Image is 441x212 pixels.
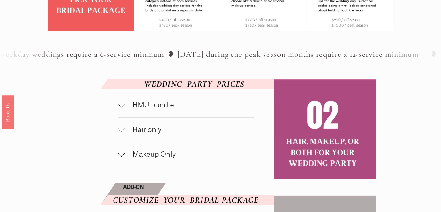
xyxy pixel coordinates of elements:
button: Makeup Only [118,142,253,167]
button: HMU bundle [118,93,253,117]
a: Book Us [2,95,14,129]
em: WEDDING PARTY PRICES [144,79,245,89]
span: Hair only [125,125,253,134]
span: HMU bundle [125,101,253,110]
button: Hair only [118,118,253,142]
em: CUSTOMIZE YOUR BRIDAL PACKAGE [113,195,259,205]
strong: ADD-ON [123,184,144,190]
tspan: ❥ [DATE] during the peak season months require a 12-service minimum [168,50,419,60]
span: Makeup Only [125,150,253,159]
